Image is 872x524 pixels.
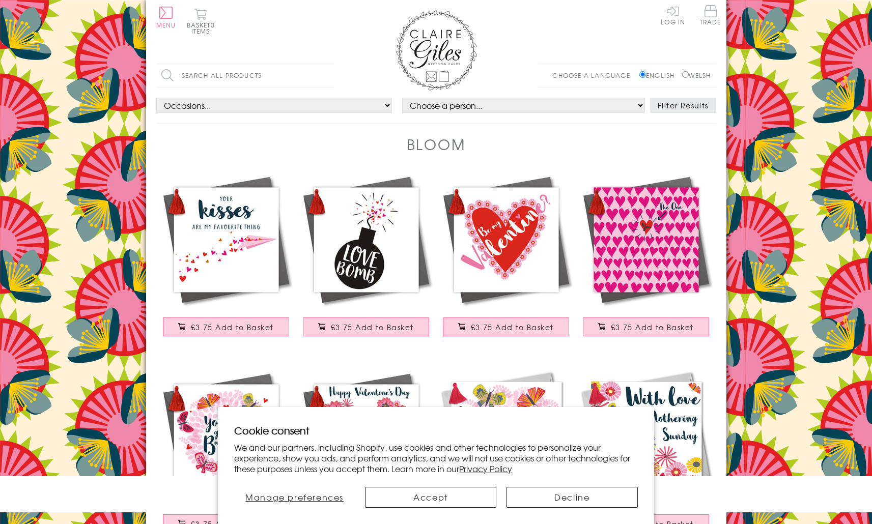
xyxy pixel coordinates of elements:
span: 0 items [191,20,215,36]
img: Valentine's Day Card, Bomb, Love Bomb, Embellished with a colourful tassel [296,170,436,310]
button: £3.75 Add to Basket [303,317,429,336]
span: £3.75 Add to Basket [471,322,554,332]
p: Choose a language: [552,71,637,80]
a: Log In [661,5,685,25]
span: £3.75 Add to Basket [331,322,414,332]
input: Search all products [156,64,334,87]
button: Manage preferences [234,487,355,508]
a: Valentine's Day Card, Heart with Flowers, Embellished with a colourful tassel £3.75 Add to Basket [436,170,576,346]
button: £3.75 Add to Basket [443,317,569,336]
button: Accept [365,487,496,508]
a: Trade [700,5,721,27]
a: Valentine's Day Card, Hearts Background, Embellished with a colourful tassel £3.75 Add to Basket [576,170,716,346]
img: Valentine's Day Card, Butterfly Wreath, Embellished with a colourful tassel [156,367,296,507]
a: Valentine's Day Card, Bomb, Love Bomb, Embellished with a colourful tassel £3.75 Add to Basket [296,170,436,346]
img: Mother's Day Card, Butterfly Wreath, Mummy, Embellished with a colourful tassel [436,367,576,507]
img: Valentine's Day Card, Heart with Flowers, Embellished with a colourful tassel [436,170,576,310]
img: Valentine's Day Card, Paper Plane Kisses, Embellished with a colourful tassel [156,170,296,310]
h2: Cookie consent [234,423,638,438]
p: We and our partners, including Shopify, use cookies and other technologies to personalize your ex... [234,442,638,474]
h1: Bloom [407,134,466,155]
a: Valentine's Day Card, Paper Plane Kisses, Embellished with a colourful tassel £3.75 Add to Basket [156,170,296,346]
label: English [639,71,680,80]
img: Valentine's Day Card, Wife, Big Heart, Embellished with a colourful tassel [296,367,436,507]
input: Search [324,64,334,87]
button: Menu [156,7,176,28]
button: Basket0 items [187,8,215,34]
span: £3.75 Add to Basket [611,322,694,332]
button: Decline [507,487,638,508]
span: Trade [700,5,721,25]
button: £3.75 Add to Basket [163,317,289,336]
label: Welsh [682,71,711,80]
input: English [639,71,646,78]
button: £3.75 Add to Basket [583,317,709,336]
img: Mother's Day Card, Tumbling Flowers, Mothering Sunday, Embellished with a tassel [576,367,716,507]
span: Manage preferences [245,491,344,503]
a: Privacy Policy [459,462,512,475]
input: Welsh [682,71,689,78]
span: £3.75 Add to Basket [191,322,274,332]
img: Claire Giles Greetings Cards [396,10,477,91]
img: Valentine's Day Card, Hearts Background, Embellished with a colourful tassel [576,170,716,310]
button: Filter Results [650,98,716,113]
span: Menu [156,20,176,30]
